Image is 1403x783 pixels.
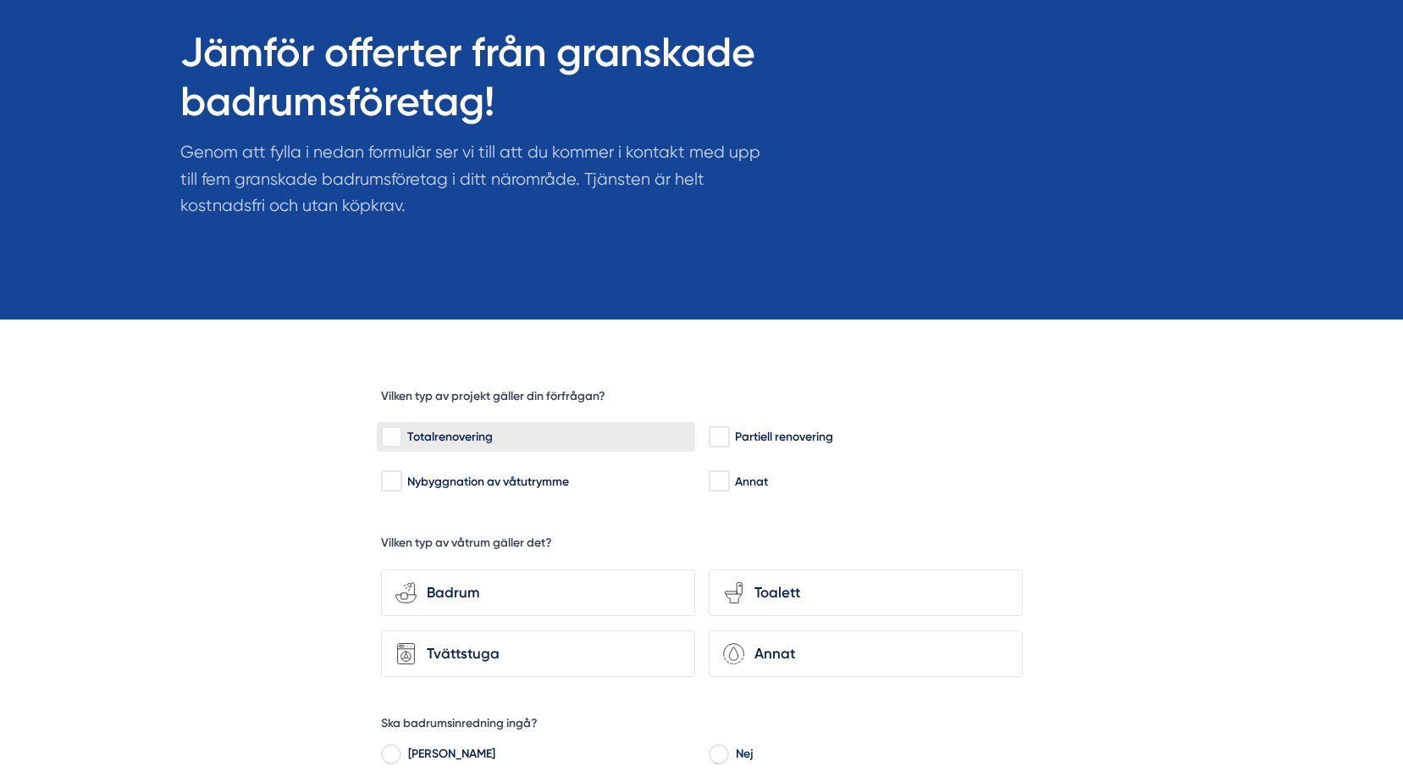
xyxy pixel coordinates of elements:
[180,139,778,227] p: Genom att fylla i nedan formulär ser vi till att du kommer i kontakt med upp till fem granskade b...
[381,715,538,736] h5: Ska badrumsinredning ingå?
[400,743,695,769] label: [PERSON_NAME]
[381,429,400,446] input: Totalrenovering
[381,535,552,556] h5: Vilken typ av våtrum gäller det?
[381,749,400,764] input: Ja
[709,749,728,764] input: Nej
[180,28,778,139] h1: Jämför offerter från granskade badrumsföretag!
[381,388,605,409] h5: Vilken typ av projekt gäller din förfrågan?
[727,743,1023,769] label: Nej
[709,473,728,490] input: Annat
[709,429,728,446] input: Partiell renovering
[381,473,400,490] input: Nybyggnation av våtutrymme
